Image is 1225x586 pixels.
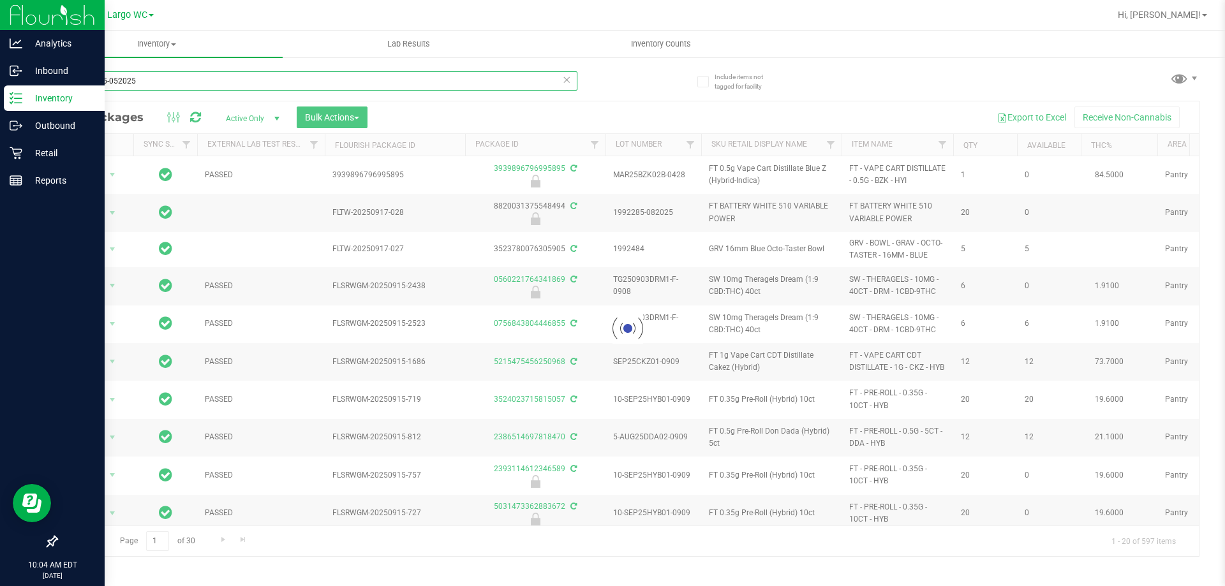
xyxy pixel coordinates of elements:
inline-svg: Retail [10,147,22,159]
p: Inventory [22,91,99,106]
input: Search Package ID, Item Name, SKU, Lot or Part Number... [56,71,577,91]
span: Inventory Counts [614,38,708,50]
inline-svg: Outbound [10,119,22,132]
a: Inventory [31,31,283,57]
inline-svg: Reports [10,174,22,187]
span: Include items not tagged for facility [715,72,778,91]
p: [DATE] [6,571,99,580]
span: Inventory [31,38,283,50]
iframe: Resource center [13,484,51,522]
inline-svg: Inventory [10,92,22,105]
span: Hi, [PERSON_NAME]! [1118,10,1201,20]
p: Retail [22,145,99,161]
p: Inbound [22,63,99,78]
span: Largo WC [107,10,147,20]
p: Outbound [22,118,99,133]
inline-svg: Analytics [10,37,22,50]
inline-svg: Inbound [10,64,22,77]
a: Lab Results [283,31,535,57]
p: Reports [22,173,99,188]
span: Lab Results [370,38,447,50]
a: Inventory Counts [535,31,787,57]
p: Analytics [22,36,99,51]
p: 10:04 AM EDT [6,559,99,571]
span: Clear [562,71,571,88]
